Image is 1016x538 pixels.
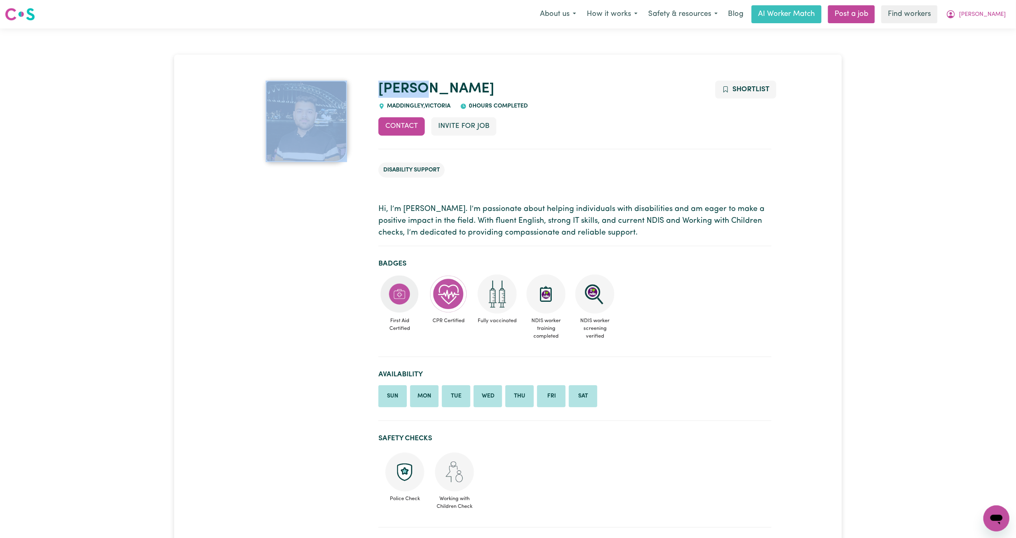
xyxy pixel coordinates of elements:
img: NDIS Worker Screening Verified [575,274,614,314]
img: Care and support worker has completed First Aid Certification [380,274,419,314]
span: [PERSON_NAME] [959,10,1006,19]
a: AI Worker Match [752,5,822,23]
li: Available on Friday [537,385,566,407]
li: Available on Thursday [505,385,534,407]
img: Working with children check [435,452,474,492]
span: Fully vaccinated [476,314,518,328]
img: Police check [385,452,424,492]
button: Contact [378,117,425,135]
li: Available on Sunday [378,385,407,407]
button: Add to shortlist [715,81,777,99]
p: Hi, I’m [PERSON_NAME]. I’m passionate about helping individuals with disabilities and am eager to... [378,204,771,239]
h2: Availability [378,370,771,379]
a: Find workers [881,5,937,23]
li: Available on Tuesday [442,385,470,407]
h2: Badges [378,259,771,268]
span: NDIS worker training completed [525,314,567,344]
a: Sanyam's profile picture' [244,81,369,162]
a: Blog [723,5,748,23]
h2: Safety Checks [378,434,771,443]
a: [PERSON_NAME] [378,82,494,96]
a: Careseekers logo [5,5,35,24]
span: NDIS worker screening verified [574,314,616,344]
a: Post a job [828,5,875,23]
button: How it works [581,6,643,23]
button: My Account [941,6,1011,23]
li: Available on Monday [410,385,439,407]
span: Working with Children Check [435,492,474,510]
img: CS Academy: Introduction to NDIS Worker Training course completed [527,274,566,314]
span: CPR Certified [427,314,470,328]
li: Available on Wednesday [474,385,502,407]
button: Safety & resources [643,6,723,23]
span: Shortlist [732,86,769,93]
iframe: Button to launch messaging window, conversation in progress [983,505,1009,531]
button: Invite for Job [431,117,496,135]
span: MADDINGLEY , Victoria [385,103,450,109]
span: Police Check [385,492,425,503]
span: 0 hours completed [467,103,528,109]
li: Available on Saturday [569,385,597,407]
button: About us [535,6,581,23]
img: Careseekers logo [5,7,35,22]
span: First Aid Certified [378,314,421,336]
img: Care and support worker has completed CPR Certification [429,274,468,314]
li: Disability Support [378,162,445,178]
img: Care and support worker has received 2 doses of COVID-19 vaccine [478,274,517,314]
img: Sanyam [266,81,347,162]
